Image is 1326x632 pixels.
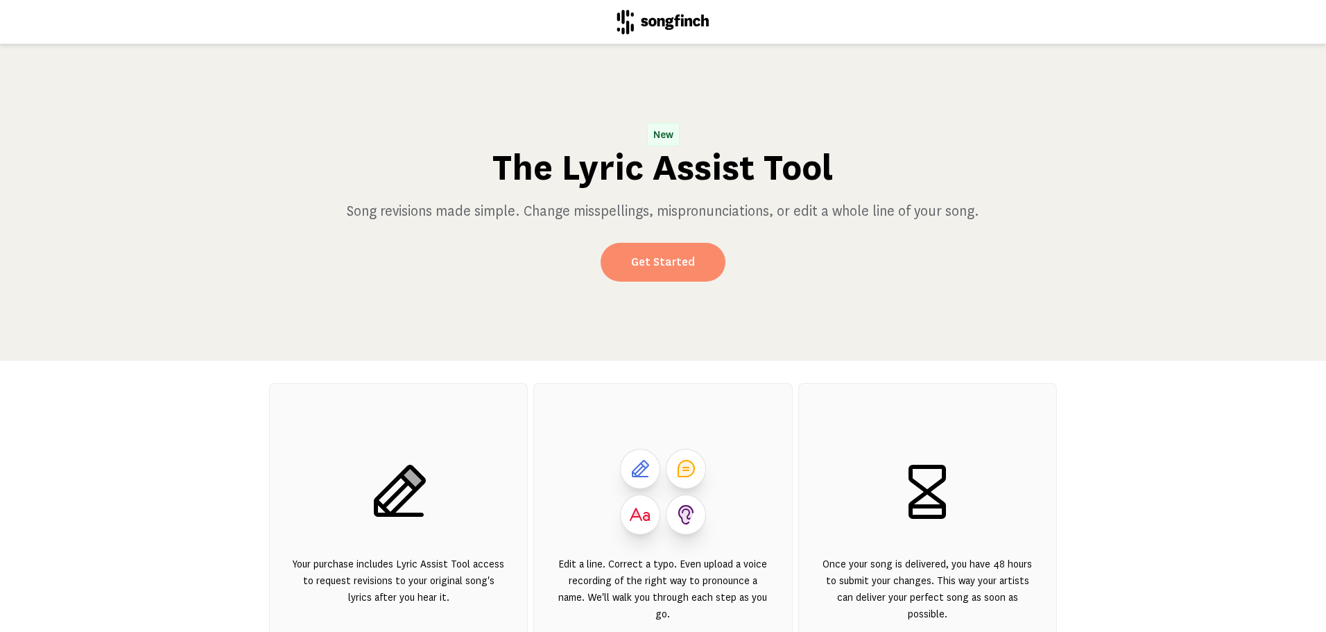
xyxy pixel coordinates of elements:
[648,123,679,146] span: New
[347,201,979,221] h3: Song revisions made simple. Change misspellings, mispronunciations, or edit a whole line of your ...
[601,243,725,282] a: Get Started
[492,146,834,190] h1: The Lyric Assist Tool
